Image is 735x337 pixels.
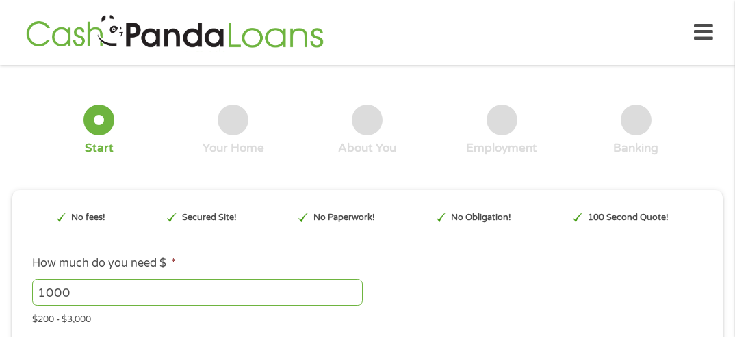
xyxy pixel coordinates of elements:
p: No fees! [71,211,105,224]
div: Banking [613,141,658,156]
div: $200 - $3,000 [32,308,703,326]
p: No Obligation! [451,211,511,224]
div: Your Home [203,141,264,156]
p: No Paperwork! [313,211,375,224]
div: Employment [466,141,537,156]
div: Start [85,141,114,156]
p: 100 Second Quote! [588,211,669,224]
p: Secured Site! [182,211,237,224]
label: How much do you need $ [32,256,176,271]
div: About You [338,141,396,156]
img: GetLoanNow Logo [22,13,327,52]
